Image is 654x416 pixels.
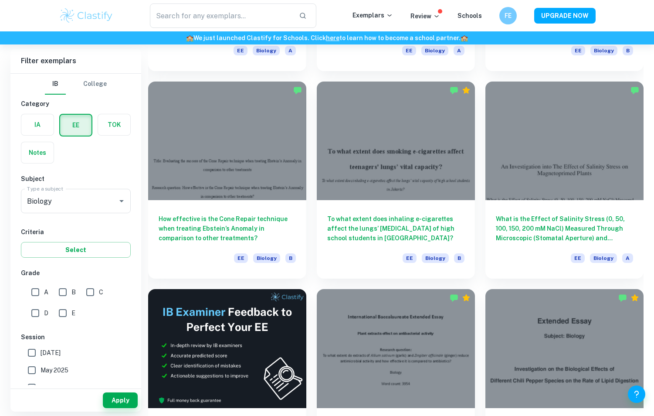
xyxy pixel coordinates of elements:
span: EE [402,46,416,55]
span: EE [234,253,248,263]
div: Filter type choice [45,74,107,95]
button: College [83,74,107,95]
span: May 2025 [41,365,68,375]
h6: Subject [21,174,131,184]
span: B [454,253,464,263]
span: B [623,46,633,55]
span: D [44,308,48,318]
button: UPGRADE NOW [534,8,596,24]
h6: What is the Effect of Salinity Stress (0, 50, 100, 150, 200 mM NaCl) Measured Through Microscopic... [496,214,633,243]
button: EE [60,115,91,136]
span: Biology [421,46,448,55]
h6: We just launched Clastify for Schools. Click to learn how to become a school partner. [2,33,652,43]
span: B [71,287,76,297]
span: A [44,287,48,297]
button: Open [115,195,128,207]
span: EE [571,253,585,263]
h6: Criteria [21,227,131,237]
p: Review [410,11,440,21]
button: IA [21,114,54,135]
span: [DATE] [41,348,61,358]
span: A [454,46,464,55]
span: [DATE] [41,383,61,392]
span: EE [571,46,585,55]
span: 🏫 [186,34,193,41]
button: Help and Feedback [628,385,645,403]
button: TOK [98,114,130,135]
span: EE [403,253,417,263]
img: Marked [293,86,302,95]
p: Exemplars [352,10,393,20]
a: What is the Effect of Salinity Stress (0, 50, 100, 150, 200 mM NaCl) Measured Through Microscopic... [485,82,644,279]
img: Marked [450,293,458,302]
span: B [285,253,296,263]
h6: Filter exemplars [10,49,141,73]
span: A [285,46,296,55]
a: How effective is the Cone Repair technique when treating Ebstein’s Anomaly in comparison to other... [148,82,306,279]
a: To what extent does inhaling e-cigarettes affect the lungs’ [MEDICAL_DATA] of high school student... [317,82,475,279]
input: Search for any exemplars... [150,3,292,28]
button: IB [45,74,66,95]
div: Premium [630,293,639,302]
span: EE [234,46,247,55]
div: Premium [462,86,471,95]
h6: Category [21,99,131,109]
img: Marked [630,86,639,95]
button: Notes [21,142,54,163]
span: C [99,287,103,297]
a: here [326,34,339,41]
a: Schools [457,12,482,19]
img: Clastify logo [59,7,114,24]
span: E [71,308,75,318]
div: Premium [462,293,471,302]
h6: Session [21,332,131,342]
img: Marked [618,293,627,302]
button: Select [21,242,131,258]
img: Marked [450,86,458,95]
span: Biology [590,46,617,55]
img: Thumbnail [148,289,306,408]
span: 🏫 [461,34,468,41]
button: FE [499,7,517,24]
button: Apply [103,392,138,408]
label: Type a subject [27,185,63,192]
span: A [622,253,633,263]
h6: FE [503,11,513,20]
h6: To what extent does inhaling e-cigarettes affect the lungs’ [MEDICAL_DATA] of high school student... [327,214,464,243]
span: Biology [590,253,617,263]
span: Biology [253,253,280,263]
span: Biology [253,46,280,55]
h6: How effective is the Cone Repair technique when treating Ebstein’s Anomaly in comparison to other... [159,214,296,243]
h6: Grade [21,268,131,278]
span: Biology [422,253,449,263]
